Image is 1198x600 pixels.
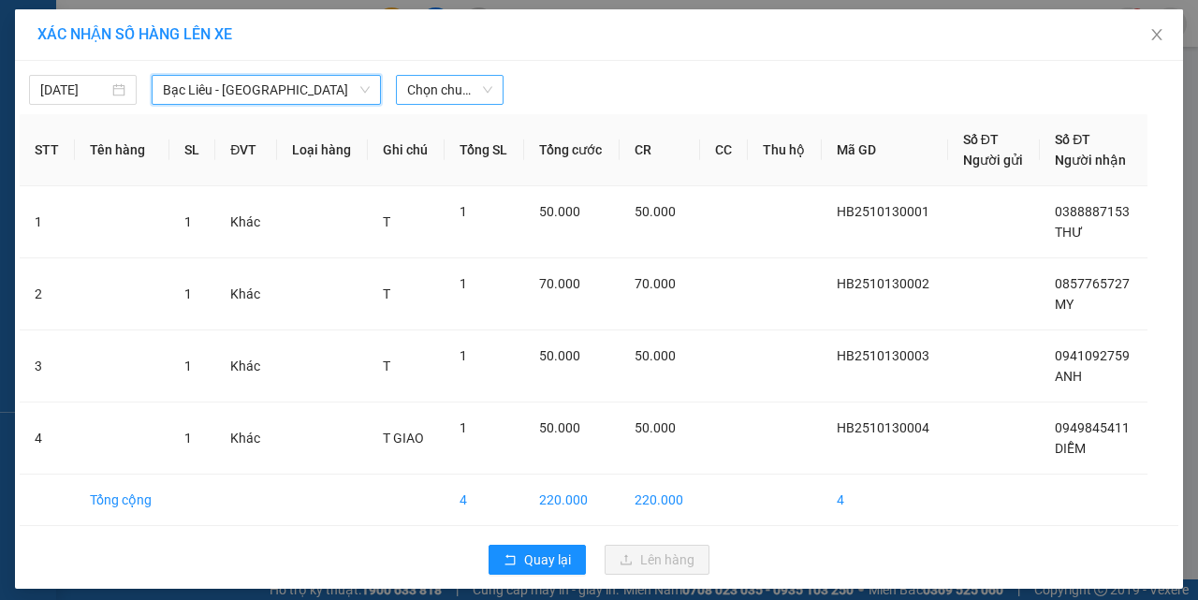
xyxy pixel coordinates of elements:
span: 1 [460,204,467,219]
span: 50.000 [539,348,580,363]
span: 70.000 [539,276,580,291]
span: HB2510130002 [837,276,929,291]
span: Bạc Liêu - Sài Gòn [163,76,370,104]
span: DIỄM [1055,441,1086,456]
td: Tổng cộng [75,475,169,526]
span: Quay lại [524,549,571,570]
span: 1 [460,276,467,291]
span: 50.000 [635,420,676,435]
th: Mã GD [822,114,947,186]
span: 0949845411 [1055,420,1130,435]
td: 220.000 [620,475,700,526]
span: T [383,286,390,301]
span: 1 [460,348,467,363]
th: CC [700,114,748,186]
span: close [1149,27,1164,42]
td: Khác [215,258,277,330]
span: ANH [1055,369,1082,384]
th: Tên hàng [75,114,169,186]
span: 1 [184,286,192,301]
td: 4 [822,475,947,526]
span: 1 [184,214,192,229]
th: Thu hộ [748,114,822,186]
span: 0388887153 [1055,204,1130,219]
td: 3 [20,330,75,402]
span: down [359,84,371,95]
td: 2 [20,258,75,330]
input: 13/10/2025 [40,80,109,100]
td: Khác [215,402,277,475]
button: Close [1131,9,1183,62]
th: SL [169,114,215,186]
span: T GIAO [383,431,424,446]
span: 0857765727 [1055,276,1130,291]
span: Chọn chuyến [407,76,492,104]
span: MY [1055,297,1074,312]
span: 1 [184,431,192,446]
span: Người gửi [963,153,1023,168]
button: uploadLên hàng [605,545,709,575]
th: Ghi chú [368,114,445,186]
th: Tổng SL [445,114,524,186]
td: Khác [215,330,277,402]
th: Loại hàng [277,114,368,186]
th: Tổng cước [524,114,620,186]
span: XÁC NHẬN SỐ HÀNG LÊN XE [37,25,232,43]
button: rollbackQuay lại [489,545,586,575]
span: Số ĐT [1055,132,1090,147]
th: CR [620,114,700,186]
td: 4 [20,402,75,475]
span: 1 [184,359,192,373]
span: 50.000 [635,204,676,219]
span: rollback [504,553,517,568]
span: 50.000 [539,420,580,435]
span: Số ĐT [963,132,999,147]
span: HB2510130003 [837,348,929,363]
span: HB2510130001 [837,204,929,219]
span: 70.000 [635,276,676,291]
span: 0941092759 [1055,348,1130,363]
span: THƯ [1055,225,1083,240]
td: 4 [445,475,524,526]
span: HB2510130004 [837,420,929,435]
td: 1 [20,186,75,258]
th: ĐVT [215,114,277,186]
th: STT [20,114,75,186]
span: 50.000 [635,348,676,363]
span: 50.000 [539,204,580,219]
span: T [383,214,390,229]
td: 220.000 [524,475,620,526]
span: Người nhận [1055,153,1126,168]
span: 1 [460,420,467,435]
span: T [383,359,390,373]
td: Khác [215,186,277,258]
